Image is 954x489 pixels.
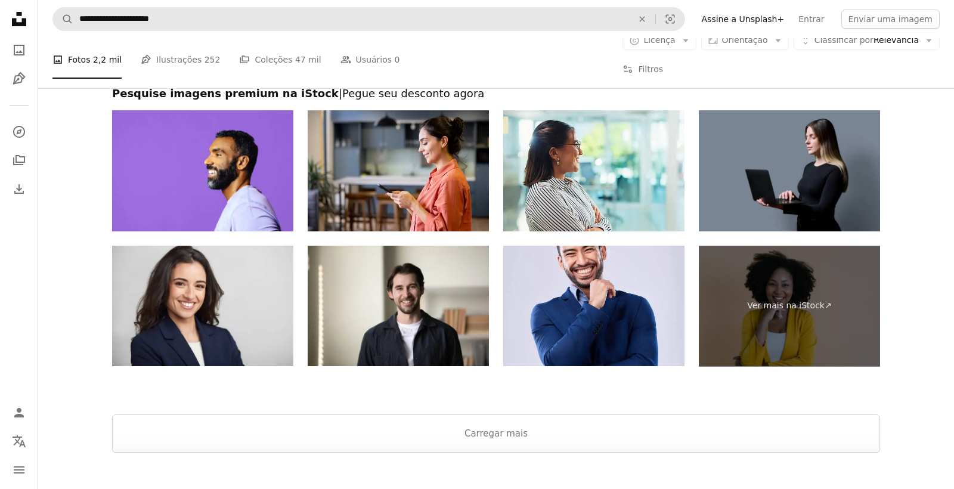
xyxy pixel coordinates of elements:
button: Filtros [622,50,663,88]
button: Pesquisa visual [656,8,684,30]
img: perfil retrato de uma bela sorrindo homem afro-americano com barba e bigode camisa roxa em um cin... [112,110,293,231]
button: Enviar uma imagem [841,10,940,29]
button: Carregar mais [112,414,880,453]
a: Histórico de downloads [7,177,31,201]
button: Limpar [629,8,655,30]
span: 0 [395,53,400,66]
a: Início — Unsplash [7,7,31,33]
img: Vista de perfil, jovem mulher usando laptop no fundo de estúdio cinza [699,110,880,231]
span: Orientação [722,35,768,45]
span: 47 mil [295,53,321,66]
a: Ilustrações 252 [141,41,220,79]
h2: Pesquise imagens premium na iStock [112,86,880,101]
a: Entrar / Cadastrar-se [7,401,31,425]
span: 252 [205,53,221,66]
img: Feliz, retrato de estúdio ou homem profissional, agente imobiliário ou empresário asiático sorris... [503,246,684,367]
a: Assine a Unsplash+ [695,10,792,29]
span: Licença [643,35,675,45]
a: Coleções [7,148,31,172]
button: Orientação [701,31,789,50]
button: Pesquise na Unsplash [53,8,73,30]
span: Classificar por [814,35,874,45]
form: Pesquise conteúdo visual em todo o site [52,7,685,31]
img: Uma empresária na cabeça sorrindo para a câmera. [112,246,293,367]
a: Entrar [791,10,831,29]
a: Ver mais na iStock↗ [699,246,880,367]
a: Usuários 0 [340,41,400,79]
span: | Pegue seu desconto agora [339,87,484,100]
a: Coleções 47 mil [239,41,321,79]
img: Positivo bem sucedido homem profissional de negócios homem cabeça tiro retrato [308,246,489,367]
button: Licença [622,31,696,50]
img: Perfil, negócio e mulher com os braços cruzados, pensamento e confiança com consultor. Pessoa, ag... [503,110,684,231]
a: Fotos [7,38,31,62]
button: Idioma [7,429,31,453]
img: Business woman texting on her cell phone at the office [308,110,489,231]
span: Relevância [814,35,919,47]
a: Explorar [7,120,31,144]
a: Ilustrações [7,67,31,91]
button: Menu [7,458,31,482]
button: Classificar porRelevância [794,31,940,50]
